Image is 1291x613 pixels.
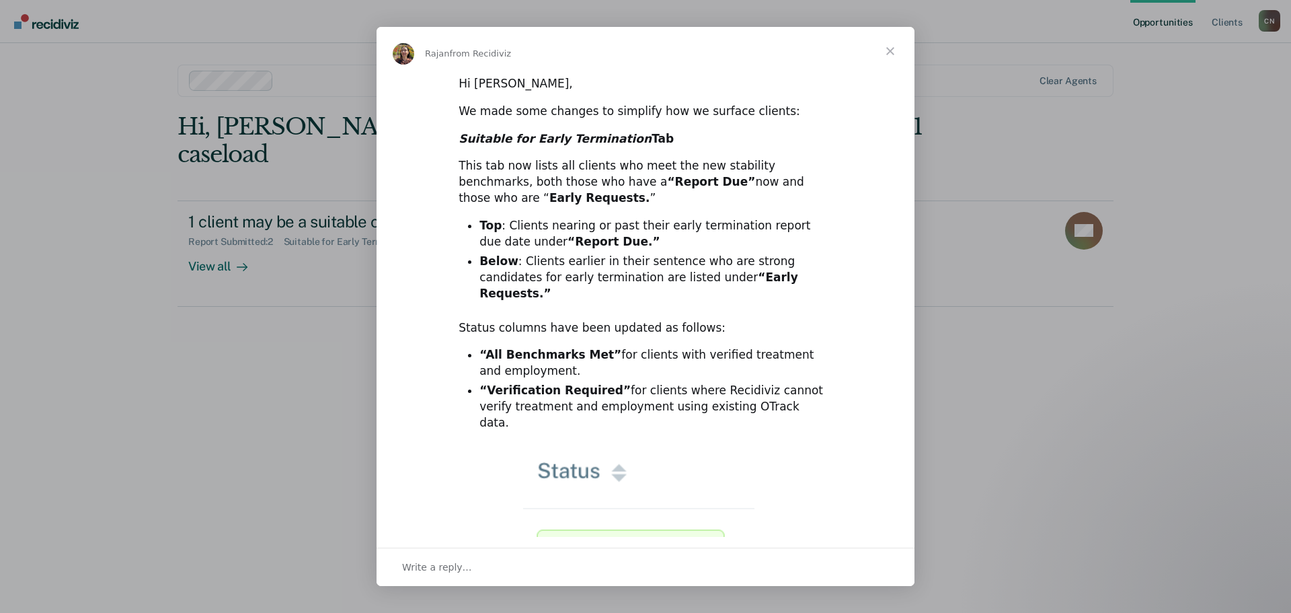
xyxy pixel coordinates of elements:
[479,254,518,268] b: Below
[479,271,798,300] b: “Early Requests.”
[393,43,414,65] img: Profile image for Rajan
[459,320,832,336] div: Status columns have been updated as follows:
[667,175,755,188] b: “Report Due”
[479,384,631,397] b: “Verification Required”
[402,558,472,576] span: Write a reply…
[459,132,652,145] i: Suitable for Early Termination
[459,158,832,206] div: This tab now lists all clients who meet the new stability benchmarks, both those who have a now a...
[479,383,832,431] li: for clients where Recidiviz cannot verify treatment and employment using existing OTrack data.
[479,219,502,232] b: Top
[568,235,660,248] b: “Report Due.”
[866,27,914,75] span: Close
[479,254,832,302] li: : Clients earlier in their sentence who are strong candidates for early termination are listed under
[549,191,650,205] b: Early Requests.
[459,132,674,145] b: Tab
[479,348,621,361] b: “All Benchmarks Met”
[377,548,914,586] div: Open conversation and reply
[479,218,832,250] li: : Clients nearing or past their early termination report due date under
[425,48,450,59] span: Rajan
[450,48,512,59] span: from Recidiviz
[459,104,832,120] div: We made some changes to simplify how we surface clients:
[459,76,832,92] div: Hi [PERSON_NAME],
[479,347,832,380] li: for clients with verified treatment and employment.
